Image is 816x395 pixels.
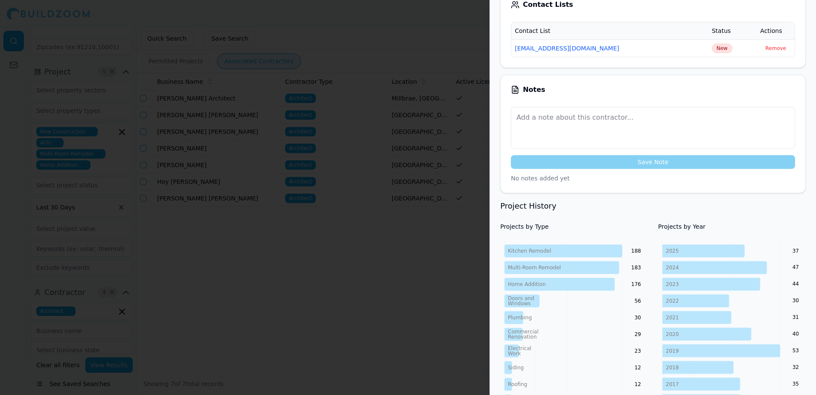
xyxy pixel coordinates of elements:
tspan: 2021 [666,314,679,320]
p: No notes added yet [511,174,795,183]
text: 30 [793,298,799,304]
div: Notes [511,85,795,94]
tspan: 2019 [666,348,679,354]
tspan: 2025 [666,248,679,254]
span: Click to update status [712,44,732,53]
tspan: Windows [508,301,531,307]
tspan: Kitchen Remodel [508,248,551,254]
text: 12 [635,364,641,370]
text: 188 [631,248,641,254]
tspan: Siding [508,365,524,371]
tspan: Plumbing [508,315,532,321]
button: Remove [760,43,791,53]
tspan: 2024 [666,265,679,271]
text: 37 [793,248,799,254]
tspan: 2023 [666,281,679,287]
text: 53 [793,348,799,354]
text: 29 [635,331,641,337]
text: 12 [635,381,641,387]
tspan: Commercial [508,329,539,335]
text: 35 [793,380,799,386]
text: 47 [793,264,799,270]
h4: Projects by Type [500,222,648,231]
tspan: Roofing [508,381,527,387]
tspan: Home Addition [508,281,546,287]
text: 44 [793,281,799,287]
text: 30 [635,314,641,320]
th: Status [708,22,757,39]
button: New [712,44,732,53]
h3: Project History [500,200,806,212]
h4: Projects by Year [658,222,806,231]
tspan: Electrical [508,345,531,351]
tspan: Work [508,351,521,357]
text: 183 [631,264,641,270]
tspan: 2018 [666,364,679,370]
tspan: Doors and [508,295,534,301]
tspan: 2017 [666,381,679,387]
text: 32 [793,364,799,370]
th: Actions [757,22,795,39]
tspan: Multi-Room Remodel [508,265,561,271]
div: Contact Lists [511,0,795,9]
text: 176 [631,281,641,287]
tspan: 2022 [666,298,679,304]
text: 40 [793,331,799,337]
tspan: Renovation [508,334,537,340]
text: 31 [793,314,799,320]
tspan: 2020 [666,331,679,337]
text: 56 [635,298,641,304]
th: Contact List [511,22,708,39]
button: [EMAIL_ADDRESS][DOMAIN_NAME] [515,44,619,53]
text: 23 [635,348,641,354]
